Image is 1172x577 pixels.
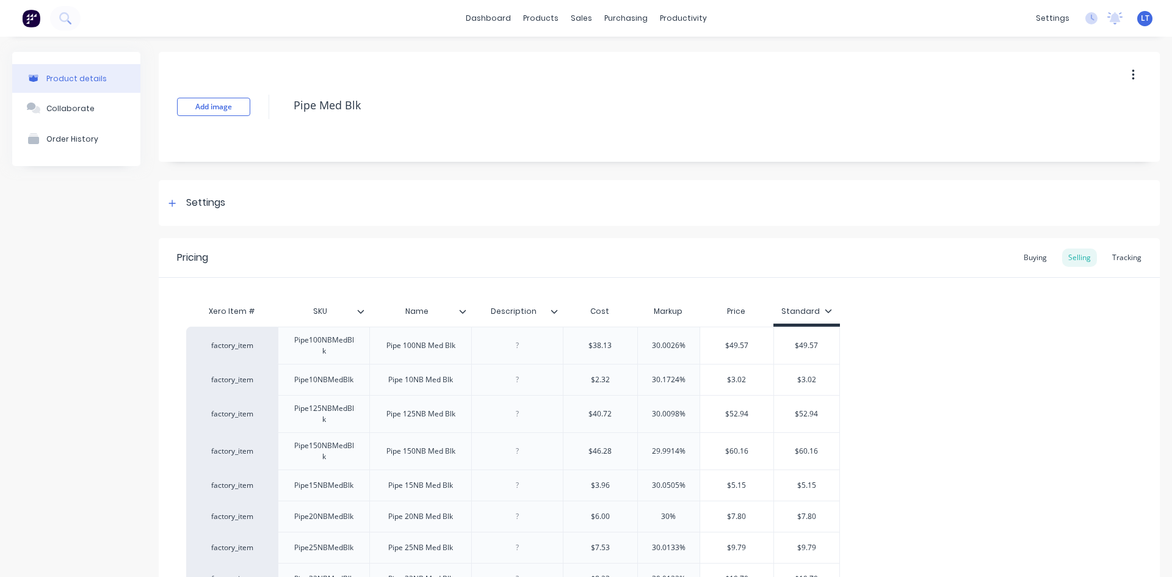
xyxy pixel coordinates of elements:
div: Standard [781,306,832,317]
div: $7.80 [700,501,774,532]
div: $60.16 [774,436,839,466]
div: factory_item [198,542,266,553]
div: 30.0505% [638,470,700,501]
div: factory_item [198,374,266,385]
div: $5.15 [700,470,774,501]
div: Selling [1062,249,1097,267]
div: factory_itemPipe10NBMedBlkPipe 10NB Med Blk$2.3230.1724%$3.02$3.02 [186,364,840,395]
div: $5.15 [774,470,839,501]
div: Pipe25NBMedBlk [284,540,363,556]
div: Cost [563,299,637,324]
div: Name [369,299,471,324]
div: $9.79 [700,532,774,563]
div: Pipe 25NB Med Blk [378,540,463,556]
div: products [517,9,565,27]
div: Order History [46,134,98,143]
textarea: Pipe Med Blk [288,91,1059,120]
div: Pipe 125NB Med Blk [377,406,465,422]
div: sales [565,9,598,27]
div: Markup [637,299,700,324]
div: productivity [654,9,713,27]
div: $52.94 [774,399,839,429]
div: factory_item [198,340,266,351]
div: $3.02 [774,365,839,395]
div: Pipe15NBMedBlk [284,477,363,493]
div: 30% [638,501,700,532]
div: factory_itemPipe25NBMedBlkPipe 25NB Med Blk$7.5330.0133%$9.79$9.79 [186,532,840,563]
div: Pipe125NBMedBlk [283,401,364,427]
div: Pipe 15NB Med Blk [378,477,463,493]
div: factory_item [198,408,266,419]
div: Pipe150NBMedBlk [283,438,364,465]
button: Collaborate [12,93,140,123]
div: Pricing [177,250,208,265]
div: 30.0098% [638,399,700,429]
span: LT [1141,13,1149,24]
div: $52.94 [700,399,774,429]
button: Order History [12,123,140,154]
div: 30.0133% [638,532,700,563]
div: Settings [186,195,225,211]
div: $49.57 [700,330,774,361]
div: factory_item [198,480,266,491]
div: $7.53 [563,532,637,563]
a: dashboard [460,9,517,27]
div: $40.72 [563,399,637,429]
img: Factory [22,9,40,27]
button: Add image [177,98,250,116]
div: $60.16 [700,436,774,466]
div: settings [1030,9,1076,27]
div: 30.0026% [638,330,700,361]
div: Buying [1018,249,1053,267]
div: Pipe 100NB Med Blk [377,338,465,354]
div: Description [471,299,563,324]
div: Collaborate [46,104,95,113]
div: Tracking [1106,249,1148,267]
div: Pipe 150NB Med Blk [377,443,465,459]
div: factory_itemPipe125NBMedBlkPipe 125NB Med Blk$40.7230.0098%$52.94$52.94 [186,395,840,432]
div: Name [369,296,464,327]
div: 29.9914% [638,436,700,466]
button: Product details [12,64,140,93]
div: Price [700,299,774,324]
div: factory_itemPipe15NBMedBlkPipe 15NB Med Blk$3.9630.0505%$5.15$5.15 [186,470,840,501]
div: Xero Item # [186,299,278,324]
div: $3.02 [700,365,774,395]
div: factory_itemPipe150NBMedBlkPipe 150NB Med Blk$46.2829.9914%$60.16$60.16 [186,432,840,470]
div: Pipe20NBMedBlk [284,509,363,524]
div: $2.32 [563,365,637,395]
div: $7.80 [774,501,839,532]
div: $6.00 [563,501,637,532]
div: factory_item [198,511,266,522]
div: Product details [46,74,107,83]
div: SKU [278,299,369,324]
div: Pipe10NBMedBlk [284,372,363,388]
div: $38.13 [563,330,637,361]
div: Pipe 10NB Med Blk [378,372,463,388]
div: Description [471,296,555,327]
div: $3.96 [563,470,637,501]
div: $49.57 [774,330,839,361]
div: $46.28 [563,436,637,466]
div: factory_item [198,446,266,457]
div: factory_itemPipe20NBMedBlkPipe 20NB Med Blk$6.0030%$7.80$7.80 [186,501,840,532]
div: Pipe 20NB Med Blk [378,509,463,524]
div: SKU [278,296,362,327]
div: purchasing [598,9,654,27]
div: 30.1724% [638,365,700,395]
div: Pipe100NBMedBlk [283,332,364,359]
div: $9.79 [774,532,839,563]
div: factory_itemPipe100NBMedBlkPipe 100NB Med Blk$38.1330.0026%$49.57$49.57 [186,327,840,364]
